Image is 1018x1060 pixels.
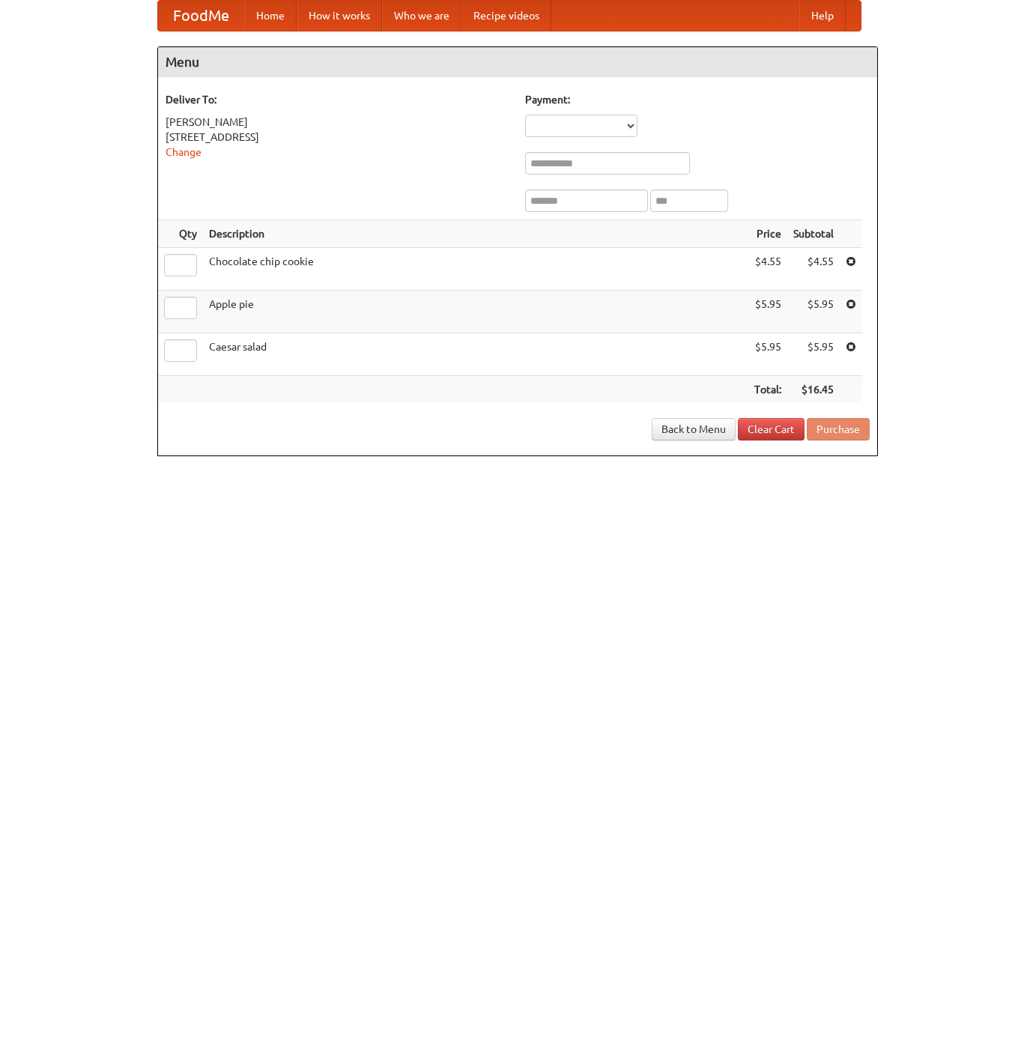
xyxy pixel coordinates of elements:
[203,291,748,333] td: Apple pie
[525,92,870,107] h5: Payment:
[297,1,382,31] a: How it works
[787,333,840,376] td: $5.95
[799,1,846,31] a: Help
[748,376,787,404] th: Total:
[807,418,870,440] button: Purchase
[166,92,510,107] h5: Deliver To:
[158,220,203,248] th: Qty
[748,220,787,248] th: Price
[382,1,461,31] a: Who we are
[166,146,202,158] a: Change
[748,248,787,291] td: $4.55
[244,1,297,31] a: Home
[203,220,748,248] th: Description
[203,248,748,291] td: Chocolate chip cookie
[158,1,244,31] a: FoodMe
[748,333,787,376] td: $5.95
[738,418,805,440] a: Clear Cart
[166,115,510,130] div: [PERSON_NAME]
[461,1,551,31] a: Recipe videos
[652,418,736,440] a: Back to Menu
[158,47,877,77] h4: Menu
[787,291,840,333] td: $5.95
[787,248,840,291] td: $4.55
[787,220,840,248] th: Subtotal
[166,130,510,145] div: [STREET_ADDRESS]
[748,291,787,333] td: $5.95
[787,376,840,404] th: $16.45
[203,333,748,376] td: Caesar salad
